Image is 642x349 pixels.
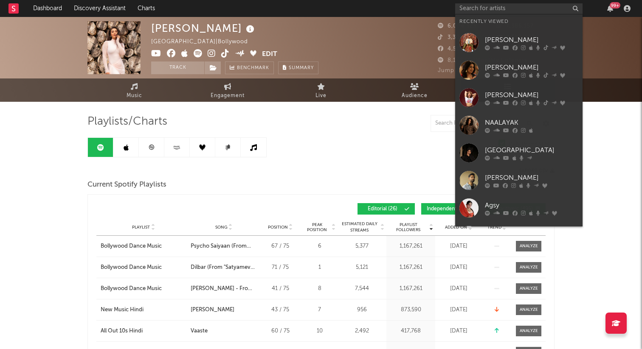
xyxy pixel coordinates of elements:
[455,29,583,56] a: [PERSON_NAME]
[261,263,299,272] div: 71 / 75
[101,327,143,335] div: All Out 10s Hindi
[268,225,288,230] span: Position
[132,225,150,230] span: Playlist
[455,56,583,84] a: [PERSON_NAME]
[438,35,477,40] span: 3,300,000
[389,263,433,272] div: 1,167,261
[101,242,162,251] div: Bollywood Dance Music
[455,3,583,14] input: Search for artists
[289,66,314,70] span: Summary
[261,285,299,293] div: 41 / 75
[389,306,433,314] div: 873,590
[191,327,208,335] div: Vaaste
[101,242,186,251] a: Bollywood Dance Music
[485,145,578,155] div: [GEOGRAPHIC_DATA]
[437,306,480,314] div: [DATE]
[358,203,415,215] button: Editorial(26)
[455,194,583,222] a: Agsy
[191,242,257,251] div: Psycho Saiyaan (From "Saaho")
[431,115,537,132] input: Search Playlists/Charts
[455,222,583,249] a: [DATE]
[151,37,258,47] div: [GEOGRAPHIC_DATA] | Bollywood
[485,117,578,128] div: NAALAYAK
[225,61,274,74] a: Benchmark
[87,117,167,127] span: Playlists/Charts
[127,91,142,101] span: Music
[340,327,384,335] div: 2,492
[340,285,384,293] div: 7,544
[101,285,186,293] a: Bollywood Dance Music
[389,327,433,335] div: 417,768
[191,263,257,272] div: Dilbar (From "Satyameva Jayate")
[340,242,384,251] div: 5,377
[607,5,613,12] button: 99+
[610,2,620,8] div: 99 +
[445,225,467,230] span: Added On
[389,222,428,232] span: Playlist Followers
[389,242,433,251] div: 1,167,261
[389,285,433,293] div: 1,167,261
[438,68,487,73] span: Jump Score: 42.7
[274,78,368,102] a: Live
[278,61,318,74] button: Summary
[181,78,274,102] a: Engagement
[101,327,186,335] a: All Out 10s Hindi
[151,61,204,74] button: Track
[368,78,461,102] a: Audience
[304,242,335,251] div: 6
[455,112,583,139] a: NAALAYAK
[438,46,477,52] span: 4,500,000
[340,221,379,234] span: Estimated Daily Streams
[261,327,299,335] div: 60 / 75
[101,263,186,272] a: Bollywood Dance Music
[101,306,144,314] div: New Music Hindi
[437,263,480,272] div: [DATE]
[340,306,384,314] div: 956
[485,200,578,210] div: Agsy
[304,222,330,232] span: Peak Position
[363,207,402,212] span: Editorial ( 26 )
[438,58,527,63] span: 8,172,092 Monthly Listeners
[304,285,335,293] div: 8
[237,63,269,73] span: Benchmark
[304,327,335,335] div: 10
[427,207,467,212] span: Independent ( 93 )
[485,62,578,73] div: [PERSON_NAME]
[437,327,480,335] div: [DATE]
[438,23,476,29] span: 6,004,323
[262,49,277,60] button: Edit
[340,263,384,272] div: 5,121
[485,173,578,183] div: [PERSON_NAME]
[101,306,186,314] a: New Music Hindi
[191,285,257,293] div: [PERSON_NAME] - From "Good Newwz"
[87,180,166,190] span: Current Spotify Playlists
[437,285,480,293] div: [DATE]
[402,91,428,101] span: Audience
[304,263,335,272] div: 1
[215,225,228,230] span: Song
[315,91,327,101] span: Live
[151,21,256,35] div: [PERSON_NAME]
[455,84,583,112] a: [PERSON_NAME]
[191,306,234,314] div: [PERSON_NAME]
[304,306,335,314] div: 7
[487,225,501,230] span: Trend
[455,167,583,194] a: [PERSON_NAME]
[261,306,299,314] div: 43 / 75
[211,91,245,101] span: Engagement
[437,242,480,251] div: [DATE]
[459,17,578,27] div: Recently Viewed
[455,139,583,167] a: [GEOGRAPHIC_DATA]
[485,90,578,100] div: [PERSON_NAME]
[87,78,181,102] a: Music
[485,35,578,45] div: [PERSON_NAME]
[421,203,480,215] button: Independent(93)
[261,242,299,251] div: 67 / 75
[101,263,162,272] div: Bollywood Dance Music
[101,285,162,293] div: Bollywood Dance Music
